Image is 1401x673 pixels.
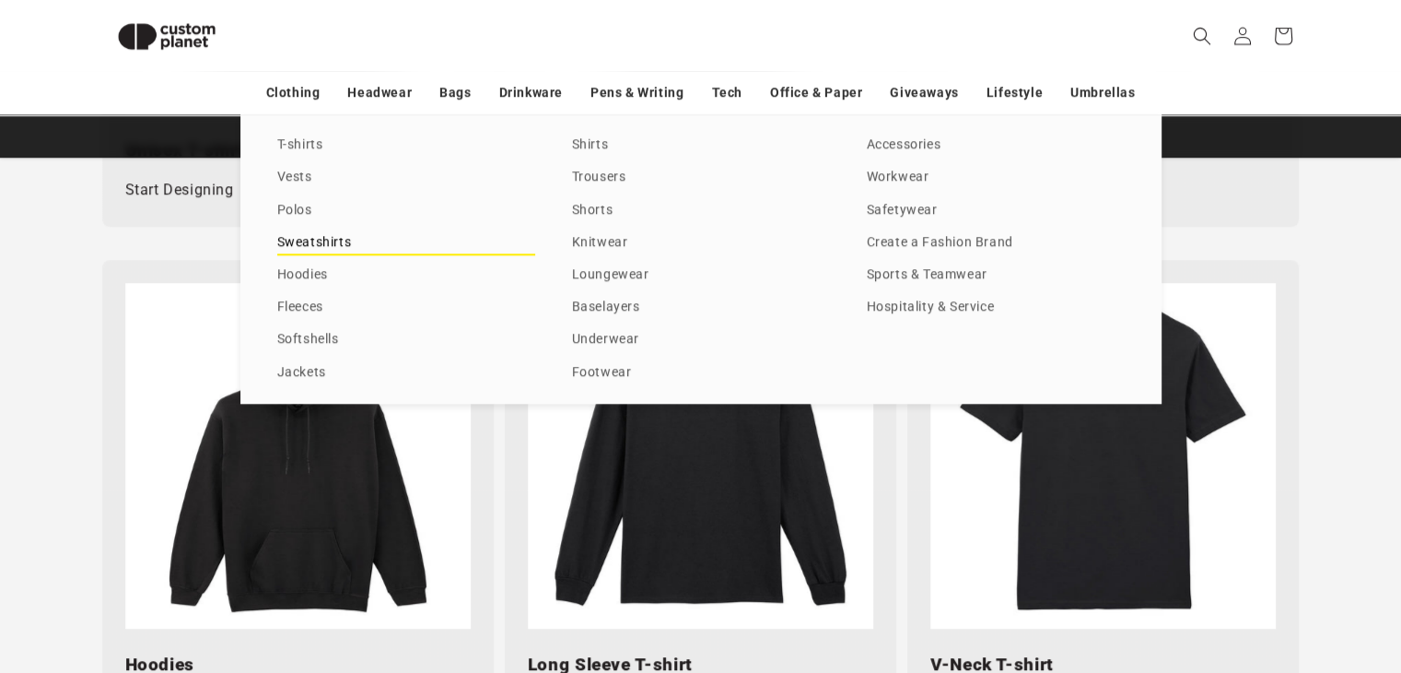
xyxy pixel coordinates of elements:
a: Accessories [867,133,1125,158]
a: T-shirts [277,133,535,158]
img: Custom Planet [102,7,231,65]
a: Polos [277,198,535,223]
a: Tech [711,77,741,109]
a: Bags [439,77,471,109]
a: Trousers [572,165,830,190]
a: Pens & Writing [590,77,683,109]
a: Create a Fashion Brand [867,230,1125,255]
a: Umbrellas [1070,77,1135,109]
a: Knitwear [572,230,830,255]
a: Baselayers [572,295,830,320]
a: Fleeces [277,295,535,320]
a: Safetywear [867,198,1125,223]
summary: Search [1182,16,1222,56]
a: Underwear [572,327,830,352]
a: Softshells [277,327,535,352]
a: Sweatshirts [277,230,535,255]
a: Clothing [266,77,321,109]
a: Office & Paper [770,77,862,109]
iframe: Chat Widget [1093,474,1401,673]
a: Shirts [572,133,830,158]
a: Hoodies [277,263,535,288]
a: Lifestyle [987,77,1043,109]
img: Softstyle™ v-neck t-shirt [930,283,1276,629]
a: Giveaways [890,77,958,109]
a: Footwear [572,360,830,385]
a: Hospitality & Service [867,295,1125,320]
a: Vests [277,165,535,190]
a: Headwear [347,77,412,109]
a: Workwear [867,165,1125,190]
a: Shorts [572,198,830,223]
a: Sports & Teamwear [867,263,1125,288]
a: Jackets [277,360,535,385]
img: Ultra Cotton™ adult long sleeve t-shirt [528,283,873,629]
a: Drinkware [499,77,563,109]
a: Loungewear [572,263,830,288]
img: Heavy Blend hooded sweatshirt [125,283,471,629]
